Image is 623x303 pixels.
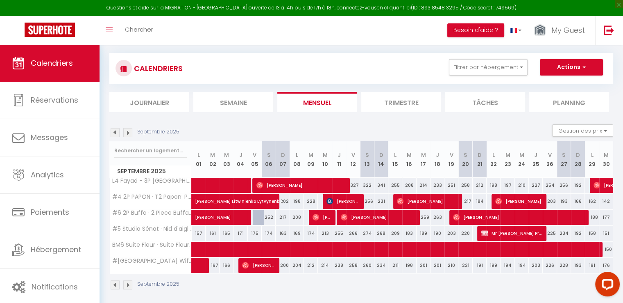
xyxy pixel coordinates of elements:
[585,226,599,241] div: 158
[195,205,270,221] span: [PERSON_NAME]
[557,226,571,241] div: 234
[192,226,206,241] div: 157
[210,151,215,159] abbr: M
[192,210,206,225] a: [PERSON_NAME]
[388,258,402,273] div: 211
[31,244,81,255] span: Hébergement
[487,141,501,178] th: 22
[557,194,571,209] div: 193
[458,141,472,178] th: 20
[571,194,585,209] div: 166
[557,178,571,193] div: 256
[256,177,344,193] span: [PERSON_NAME]
[585,194,599,209] div: 162
[277,92,357,112] li: Mensuel
[534,151,537,159] abbr: J
[445,92,525,112] li: Tâches
[430,141,444,178] th: 18
[276,258,290,273] div: 200
[599,226,613,241] div: 151
[137,280,179,288] p: Septembre 2025
[562,151,566,159] abbr: S
[220,141,233,178] th: 03
[233,226,247,241] div: 171
[374,178,388,193] div: 341
[444,141,458,178] th: 19
[407,151,412,159] abbr: M
[585,210,599,225] div: 188
[239,151,242,159] abbr: J
[543,141,557,178] th: 26
[304,141,318,178] th: 09
[332,141,346,178] th: 11
[111,242,193,248] span: BM6 Suite Fleur · Suite Fleur 3P Centrale/Terrasse, Clim & WIFI
[32,282,78,292] span: Notifications
[31,207,69,217] span: Paiements
[529,258,543,273] div: 203
[290,141,304,178] th: 08
[599,258,613,273] div: 176
[346,141,360,178] th: 12
[374,194,388,209] div: 231
[388,178,402,193] div: 255
[192,141,206,178] th: 01
[402,141,416,178] th: 16
[290,258,304,273] div: 204
[206,141,220,178] th: 02
[318,258,332,273] div: 214
[495,193,541,209] span: [PERSON_NAME]
[548,151,552,159] abbr: V
[119,16,159,45] a: Chercher
[604,151,609,159] abbr: M
[192,194,206,209] a: [PERSON_NAME] Litwinienko Lytvynenko
[379,151,383,159] abbr: D
[111,258,193,264] span: #[GEOGRAPHIC_DATA] Wifi 5mins Tram T1
[589,269,623,303] iframe: LiveChat chat widget
[458,194,472,209] div: 217
[322,151,327,159] abbr: M
[540,59,603,76] button: Actions
[505,151,510,159] abbr: M
[374,258,388,273] div: 234
[31,95,78,105] span: Réservations
[267,151,271,159] abbr: S
[543,258,557,273] div: 226
[552,124,613,137] button: Gestion des prix
[528,16,595,45] a: ... My Guest
[276,141,290,178] th: 07
[318,226,332,241] div: 213
[25,23,75,37] img: Super Booking
[473,178,487,193] div: 212
[31,132,68,142] span: Messages
[421,151,426,159] abbr: M
[557,258,571,273] div: 228
[430,226,444,241] div: 190
[377,4,411,11] a: en cliquant ici
[197,151,200,159] abbr: L
[501,178,514,193] div: 197
[487,258,501,273] div: 199
[436,151,439,159] abbr: J
[501,258,514,273] div: 194
[332,226,346,241] div: 255
[248,226,262,241] div: 175
[478,151,482,159] abbr: D
[360,226,374,241] div: 274
[402,258,416,273] div: 198
[248,141,262,178] th: 05
[599,194,613,209] div: 142
[397,193,457,209] span: [PERSON_NAME]
[473,141,487,178] th: 21
[430,258,444,273] div: 201
[290,210,304,225] div: 208
[111,194,193,200] span: #4 2P PAPON · T2 Papon: Parking- climatisé - terrasse & wifi
[576,151,580,159] abbr: D
[360,258,374,273] div: 260
[111,210,193,216] span: #6 2P Buffa · 2 Piece Buffa 2 min de la mer,centrale/Clim&Balcon
[543,178,557,193] div: 254
[308,151,313,159] abbr: M
[501,141,514,178] th: 23
[473,194,487,209] div: 184
[430,210,444,225] div: 263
